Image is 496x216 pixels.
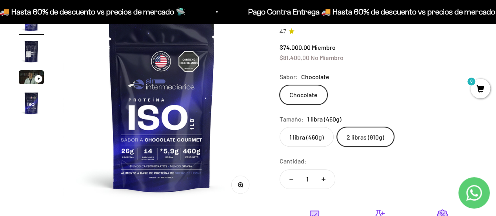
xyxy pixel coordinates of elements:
[19,91,44,118] button: Ir al artículo 4
[280,170,303,189] button: Reducir cantidad
[312,44,336,51] span: Miembro
[280,27,286,36] span: 4.7
[19,70,44,87] button: Ir al artículo 3
[280,72,298,82] legend: Sabor:
[19,39,44,64] img: Proteína Aislada ISO - Chocolate
[19,39,44,66] button: Ir al artículo 2
[280,156,307,166] label: Cantidad:
[127,118,162,131] button: Enviar
[280,27,477,36] a: 4.74.7 de 5.0 estrellas
[9,84,162,98] div: Un video del producto
[128,118,162,131] span: Enviar
[471,85,490,94] a: 0
[9,53,162,67] div: Reseñas de otros clientes
[9,69,162,82] div: Una promoción especial
[9,100,162,114] div: Un mejor precio
[307,114,342,124] span: 1 libra (460g)
[19,91,44,116] img: Proteína Aislada ISO - Chocolate
[9,37,162,51] div: Más información sobre los ingredientes
[301,72,329,82] span: Chocolate
[9,13,162,31] p: ¿Qué te haría sentir más seguro de comprar este producto?
[311,54,343,61] span: No Miembro
[280,54,309,61] span: $81.400,00
[312,170,335,189] button: Aumentar cantidad
[280,114,304,124] legend: Tamaño:
[467,77,476,86] mark: 0
[63,7,261,205] img: Proteína Aislada ISO - Chocolate
[280,44,311,51] span: $74.000,00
